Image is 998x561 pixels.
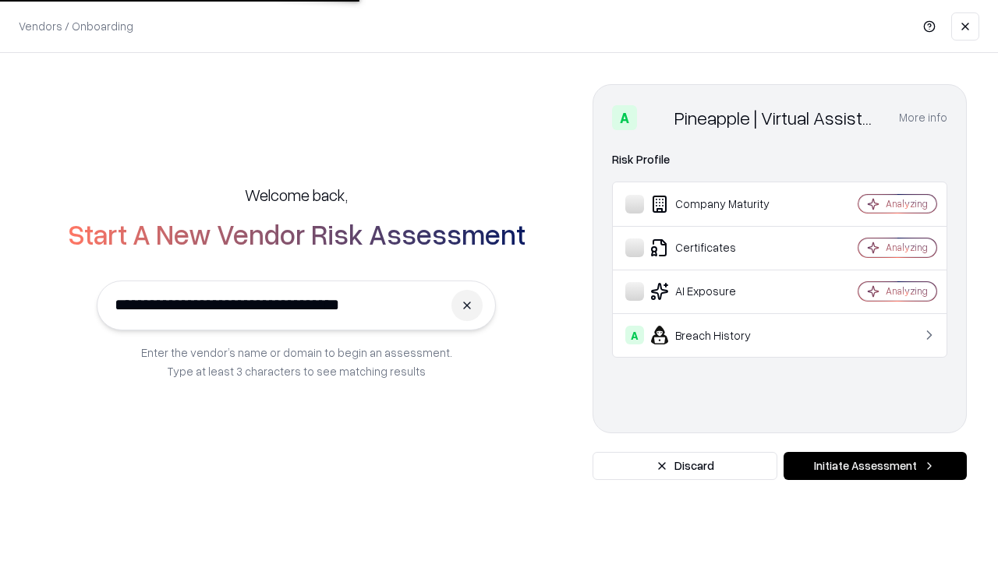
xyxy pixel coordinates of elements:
[245,184,348,206] h5: Welcome back,
[141,343,452,380] p: Enter the vendor’s name or domain to begin an assessment. Type at least 3 characters to see match...
[784,452,967,480] button: Initiate Assessment
[593,452,777,480] button: Discard
[625,195,812,213] div: Company Maturity
[674,105,880,130] div: Pineapple | Virtual Assistant Agency
[625,326,644,344] div: A
[643,105,668,130] img: Pineapple | Virtual Assistant Agency
[625,326,812,344] div: Breach History
[886,241,928,254] div: Analyzing
[886,284,928,298] div: Analyzing
[625,282,812,301] div: AI Exposure
[612,105,637,130] div: A
[886,197,928,210] div: Analyzing
[625,238,812,257] div: Certificates
[19,18,133,34] p: Vendors / Onboarding
[68,218,526,249] h2: Start A New Vendor Risk Assessment
[899,104,947,132] button: More info
[612,150,947,169] div: Risk Profile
